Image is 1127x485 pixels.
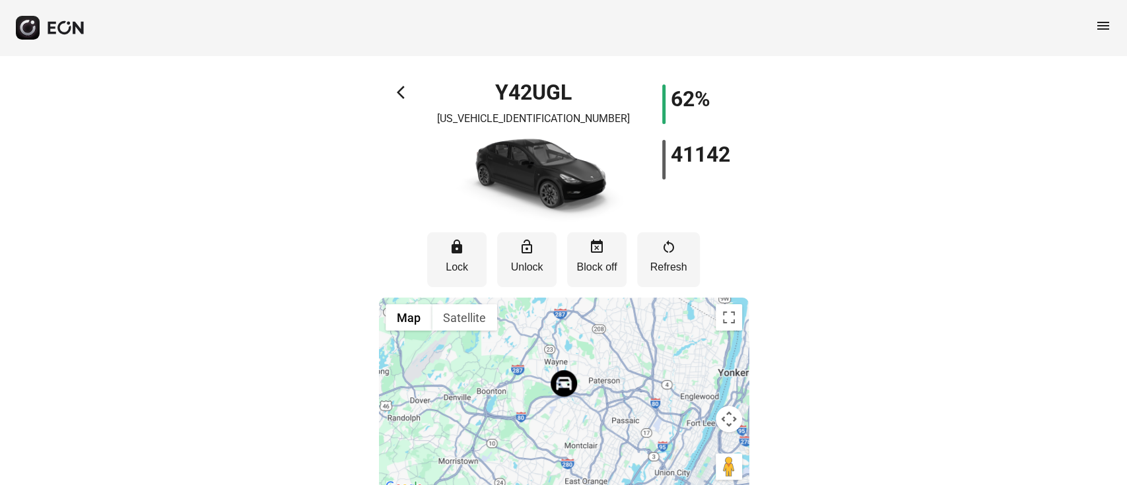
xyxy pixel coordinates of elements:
[671,146,730,162] h1: 41142
[495,84,572,100] h1: Y42UGL
[716,406,742,432] button: Map camera controls
[589,239,605,255] span: event_busy
[644,259,693,275] p: Refresh
[504,259,550,275] p: Unlock
[497,232,557,287] button: Unlock
[386,304,432,331] button: Show street map
[449,239,465,255] span: lock
[519,239,535,255] span: lock_open
[671,91,710,107] h1: 62%
[397,84,413,100] span: arrow_back_ios
[661,239,677,255] span: restart_alt
[1095,18,1111,34] span: menu
[441,132,626,224] img: car
[434,259,480,275] p: Lock
[637,232,700,287] button: Refresh
[716,304,742,331] button: Toggle fullscreen view
[427,232,487,287] button: Lock
[574,259,620,275] p: Block off
[437,111,630,127] p: [US_VEHICLE_IDENTIFICATION_NUMBER]
[432,304,497,331] button: Show satellite imagery
[567,232,627,287] button: Block off
[716,453,742,480] button: Drag Pegman onto the map to open Street View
